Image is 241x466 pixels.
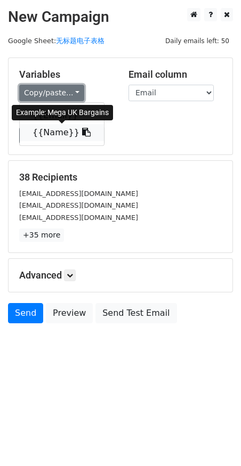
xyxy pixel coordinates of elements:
h5: Advanced [19,269,222,281]
h2: New Campaign [8,8,233,26]
a: Copy/paste... [19,85,84,101]
a: Preview [46,303,93,323]
div: Example: Mega UK Bargains [12,105,113,120]
div: 聊天小组件 [188,415,241,466]
span: Daily emails left: 50 [162,35,233,47]
a: {{Name}} [20,124,104,141]
a: Send [8,303,43,323]
small: [EMAIL_ADDRESS][DOMAIN_NAME] [19,201,138,209]
iframe: Chat Widget [188,415,241,466]
h5: Email column [128,69,222,80]
small: [EMAIL_ADDRESS][DOMAIN_NAME] [19,214,138,222]
a: Send Test Email [95,303,176,323]
small: Google Sheet: [8,37,105,45]
h5: 38 Recipients [19,171,222,183]
small: [EMAIL_ADDRESS][DOMAIN_NAME] [19,190,138,198]
a: 无标题电子表格 [56,37,105,45]
h5: Variables [19,69,113,80]
a: +35 more [19,228,64,242]
a: Daily emails left: 50 [162,37,233,45]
